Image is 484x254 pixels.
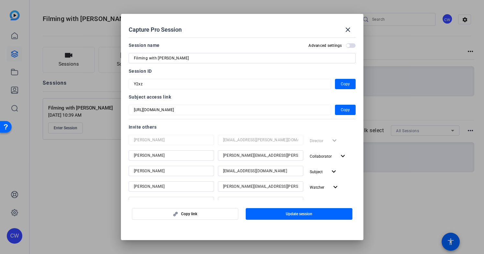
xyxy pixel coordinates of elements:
[307,150,350,162] button: Collaborator
[307,166,340,177] button: Subject
[134,54,350,62] input: Enter Session Name
[134,198,209,206] input: Name...
[339,199,347,207] mat-icon: expand_more
[341,106,350,114] span: Copy
[129,123,356,131] div: Invite others
[330,168,338,176] mat-icon: expand_more
[129,22,356,37] div: Capture Pro Session
[223,167,298,175] input: Email...
[134,167,209,175] input: Name...
[307,181,342,193] button: Watcher
[341,80,350,88] span: Copy
[331,183,339,191] mat-icon: expand_more
[223,183,298,190] input: Email...
[223,198,298,206] input: Email...
[307,197,350,208] button: Collaborator
[132,208,239,220] button: Copy link
[310,170,323,174] span: Subject
[310,154,332,159] span: Collaborator
[129,67,356,75] div: Session ID
[310,185,324,190] span: Watcher
[223,136,298,144] input: Email...
[181,211,197,217] span: Copy link
[246,208,352,220] button: Update session
[134,183,209,190] input: Name...
[335,79,356,89] button: Copy
[134,152,209,159] input: Name...
[129,41,160,49] div: Session name
[134,136,209,144] input: Name...
[339,152,347,160] mat-icon: expand_more
[335,105,356,115] button: Copy
[344,26,352,34] mat-icon: close
[134,80,326,88] input: Session OTP
[134,106,326,114] input: Session OTP
[286,211,312,217] span: Update session
[308,43,342,48] h2: Advanced settings
[129,93,356,101] div: Subject access link
[223,152,298,159] input: Email...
